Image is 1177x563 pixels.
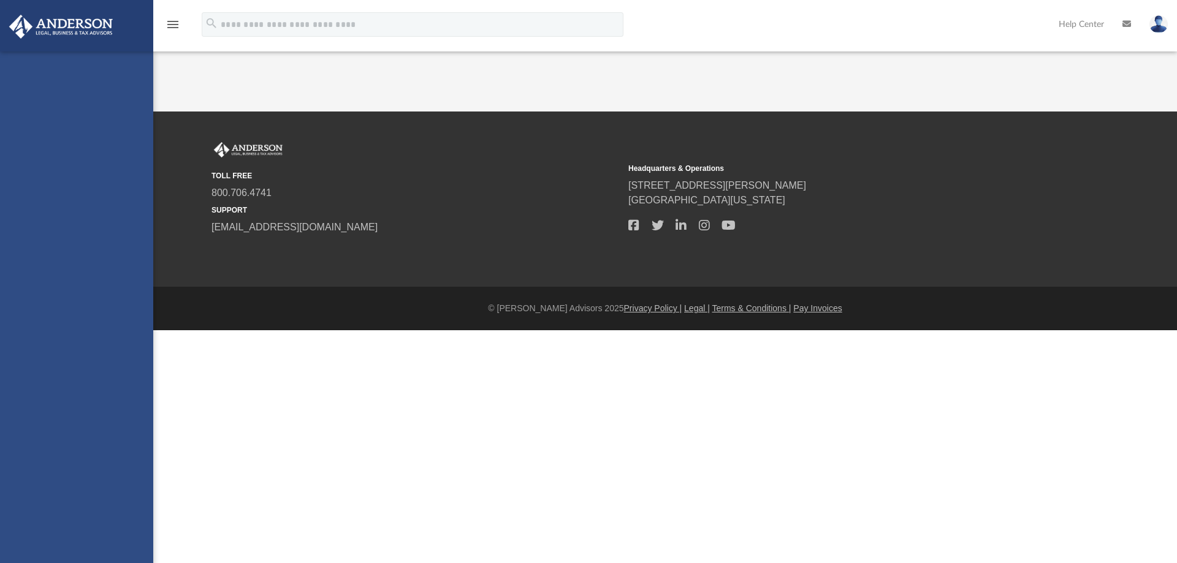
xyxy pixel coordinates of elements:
small: TOLL FREE [211,170,620,181]
img: Anderson Advisors Platinum Portal [211,142,285,158]
i: search [205,17,218,30]
a: [STREET_ADDRESS][PERSON_NAME] [628,180,806,191]
a: Privacy Policy | [624,303,682,313]
img: Anderson Advisors Platinum Portal [6,15,116,39]
small: Headquarters & Operations [628,163,1037,174]
a: menu [166,23,180,32]
a: Legal | [684,303,710,313]
i: menu [166,17,180,32]
div: © [PERSON_NAME] Advisors 2025 [153,302,1177,315]
a: 800.706.4741 [211,187,272,198]
a: Pay Invoices [793,303,842,313]
img: User Pic [1149,15,1168,33]
a: [EMAIL_ADDRESS][DOMAIN_NAME] [211,222,378,232]
small: SUPPORT [211,205,620,216]
a: Terms & Conditions | [712,303,791,313]
a: [GEOGRAPHIC_DATA][US_STATE] [628,195,785,205]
